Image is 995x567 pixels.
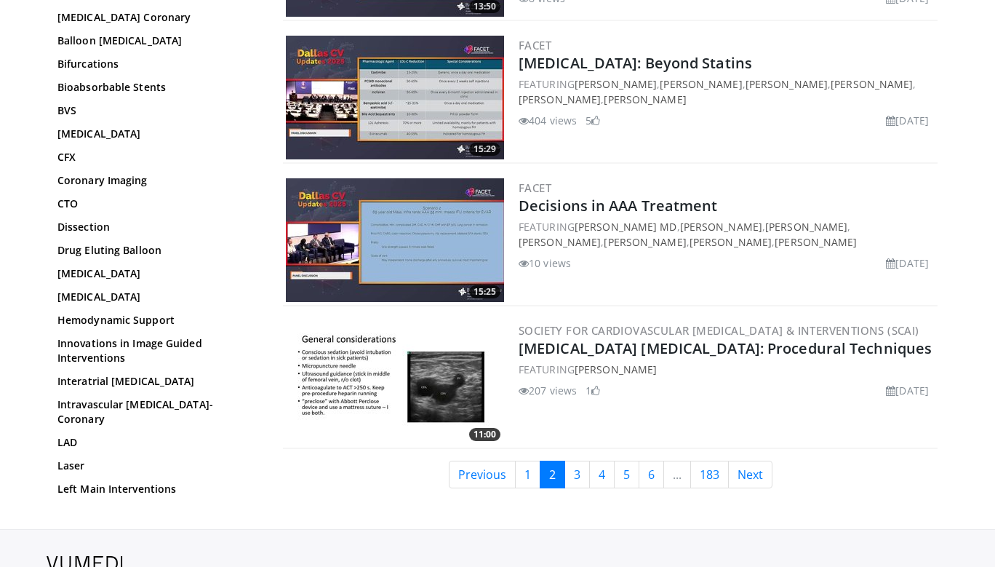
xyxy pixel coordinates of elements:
[286,36,504,159] img: f96f162d-2ba7-4934-80a1-0e80b376ec82.300x170_q85_crop-smart_upscale.jpg
[519,53,752,73] a: [MEDICAL_DATA]: Beyond Statins
[614,461,639,488] a: 5
[886,383,929,398] li: [DATE]
[515,461,540,488] a: 1
[586,113,600,128] li: 5
[57,435,254,450] a: LAD
[57,243,254,258] a: Drug Eluting Balloon
[519,196,718,215] a: Decisions in AAA Treatment
[575,362,657,376] a: [PERSON_NAME]
[286,178,504,302] img: 2f4b04d7-8770-4569-845d-59240dd713d1.300x170_q85_crop-smart_upscale.jpg
[519,38,551,52] a: FACET
[57,197,254,211] a: CTO
[519,76,935,107] div: FEATURING , , , , ,
[575,77,657,91] a: [PERSON_NAME]
[57,397,254,427] a: Intravascular [MEDICAL_DATA]- Coronary
[728,461,772,488] a: Next
[286,321,504,445] a: 11:00
[57,220,254,234] a: Dissection
[886,113,929,128] li: [DATE]
[519,181,551,195] a: FACET
[469,428,500,441] span: 11:00
[57,127,254,141] a: [MEDICAL_DATA]
[831,77,913,91] a: [PERSON_NAME]
[765,220,847,234] a: [PERSON_NAME]
[775,235,857,249] a: [PERSON_NAME]
[57,33,254,48] a: Balloon [MEDICAL_DATA]
[660,77,742,91] a: [PERSON_NAME]
[57,80,254,95] a: Bioabsorbable Stents
[639,461,664,488] a: 6
[469,143,500,156] span: 15:29
[57,57,254,71] a: Bifurcations
[519,219,935,250] div: FEATURING , , , , , ,
[519,362,935,377] div: FEATURING
[286,178,504,302] a: 15:25
[540,461,565,488] a: 2
[57,173,254,188] a: Coronary Imaging
[469,285,500,298] span: 15:25
[57,290,254,304] a: [MEDICAL_DATA]
[57,482,254,496] a: Left Main Interventions
[57,336,254,365] a: Innovations in Image Guided Interventions
[519,113,577,128] li: 404 views
[57,313,254,328] a: Hemodynamic Support
[564,461,590,488] a: 3
[680,220,762,234] a: [PERSON_NAME]
[57,103,254,118] a: BVS
[519,92,601,106] a: [PERSON_NAME]
[604,235,686,249] a: [PERSON_NAME]
[589,461,615,488] a: 4
[286,36,504,159] a: 15:29
[519,235,601,249] a: [PERSON_NAME]
[57,374,254,389] a: Interatrial [MEDICAL_DATA]
[690,461,729,488] a: 183
[519,383,577,398] li: 207 views
[57,459,254,473] a: Laser
[746,77,828,91] a: [PERSON_NAME]
[286,321,504,445] img: 790fff67-4123-46da-9e9d-e3a81ab741d5.300x170_q85_crop-smart_upscale.jpg
[519,323,919,338] a: Society for Cardiovascular [MEDICAL_DATA] & Interventions (SCAI)
[575,220,677,234] a: [PERSON_NAME] Md
[57,266,254,281] a: [MEDICAL_DATA]
[57,10,254,25] a: [MEDICAL_DATA] Coronary
[519,338,932,358] a: [MEDICAL_DATA] [MEDICAL_DATA]: Procedural Techniques
[690,235,772,249] a: [PERSON_NAME]
[604,92,686,106] a: [PERSON_NAME]
[449,461,516,488] a: Previous
[283,461,938,488] nav: Search results pages
[886,255,929,271] li: [DATE]
[519,255,571,271] li: 10 views
[57,150,254,164] a: CFX
[586,383,600,398] li: 1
